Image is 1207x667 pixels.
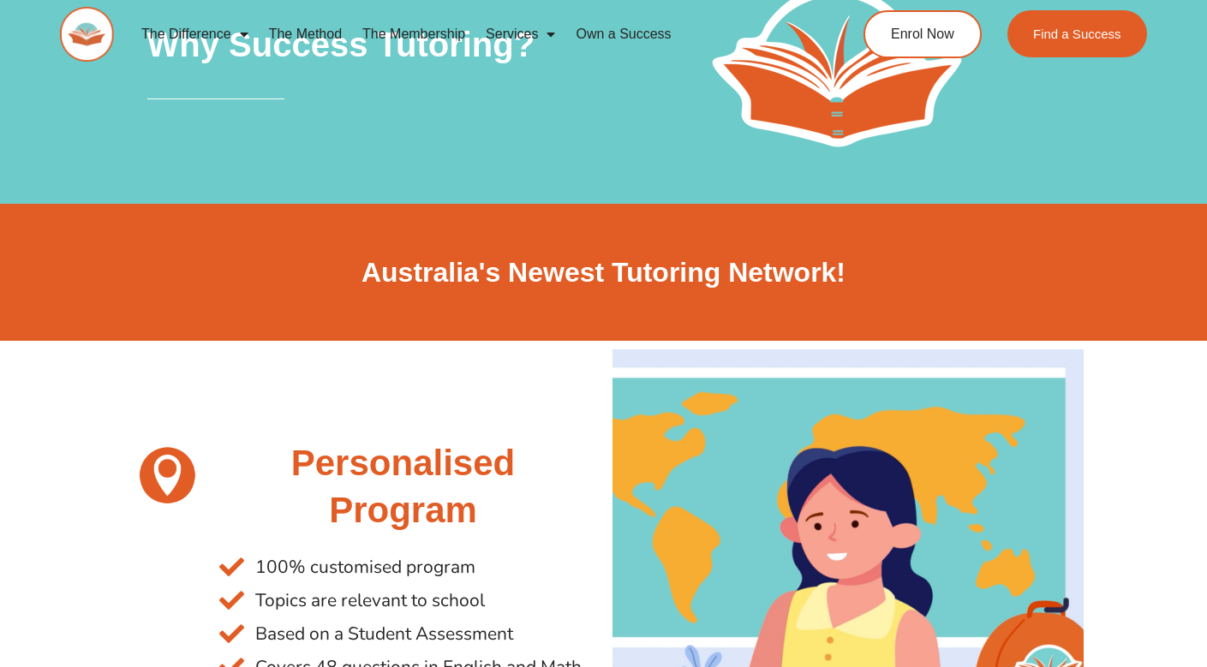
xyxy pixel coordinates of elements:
h2: Australia's Newest Tutoring Network! [124,255,1084,291]
h2: Personalised Program [219,440,586,533]
a: Enrol Now [863,10,982,58]
a: Services [475,15,565,54]
a: Find a Success [1007,10,1147,57]
span: Find a Success [1033,27,1121,40]
span: Based on a Student Assessment [251,617,513,651]
a: The Difference [131,15,259,54]
a: The Method [259,15,352,54]
span: 100% customised program [251,551,475,584]
span: Enrol Now [891,27,954,41]
nav: Menu [131,15,801,54]
span: Topics are relevant to school [251,584,485,617]
a: Own a Success [565,15,681,54]
a: The Membership [352,15,475,54]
